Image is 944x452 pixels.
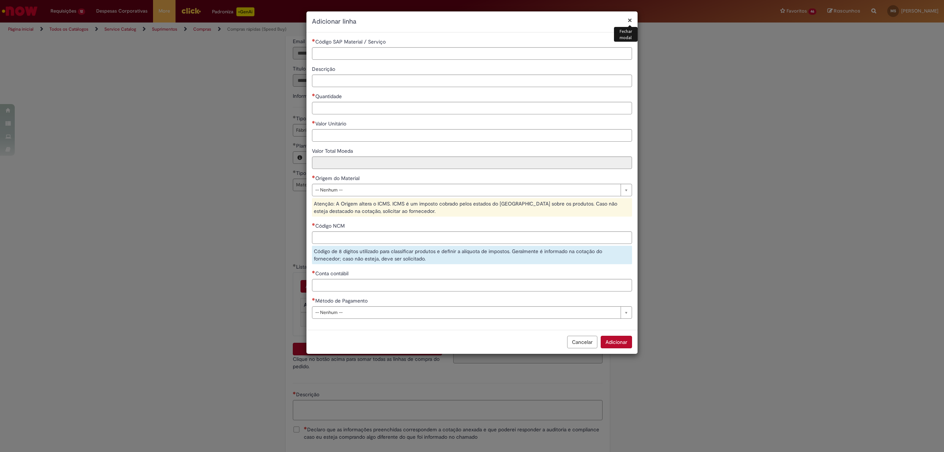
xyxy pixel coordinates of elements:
[315,222,346,229] span: Código NCM
[312,129,632,142] input: Valor Unitário
[312,279,632,291] input: Conta contábil
[312,198,632,217] div: Atenção: A Origem altera o ICMS. ICMS é um imposto cobrado pelos estados do [GEOGRAPHIC_DATA] sob...
[312,121,315,124] span: Necessários
[601,336,632,348] button: Adicionar
[312,102,632,114] input: Quantidade
[312,246,632,264] div: Código de 8 dígitos utilizado para classificar produtos e definir a alíquota de impostos. Geralme...
[312,270,315,273] span: Necessários
[315,184,617,196] span: -- Nenhum --
[315,93,343,100] span: Quantidade
[312,17,632,27] h2: Adicionar linha
[312,148,354,154] span: Somente leitura - Valor Total Moeda
[628,16,632,24] button: Fechar modal
[312,298,315,301] span: Necessários
[315,38,387,45] span: Código SAP Material / Serviço
[312,39,315,42] span: Necessários
[312,75,632,87] input: Descrição
[312,156,632,169] input: Valor Total Moeda
[312,223,315,226] span: Necessários
[315,120,348,127] span: Valor Unitário
[315,175,361,182] span: Origem do Material
[312,47,632,60] input: Código SAP Material / Serviço
[567,336,597,348] button: Cancelar
[315,297,369,304] span: Método de Pagamento
[312,231,632,244] input: Código NCM
[614,27,638,42] div: Fechar modal
[312,93,315,96] span: Necessários
[315,270,350,277] span: Conta contábil
[315,307,617,318] span: -- Nenhum --
[312,175,315,178] span: Necessários
[312,66,337,72] span: Descrição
